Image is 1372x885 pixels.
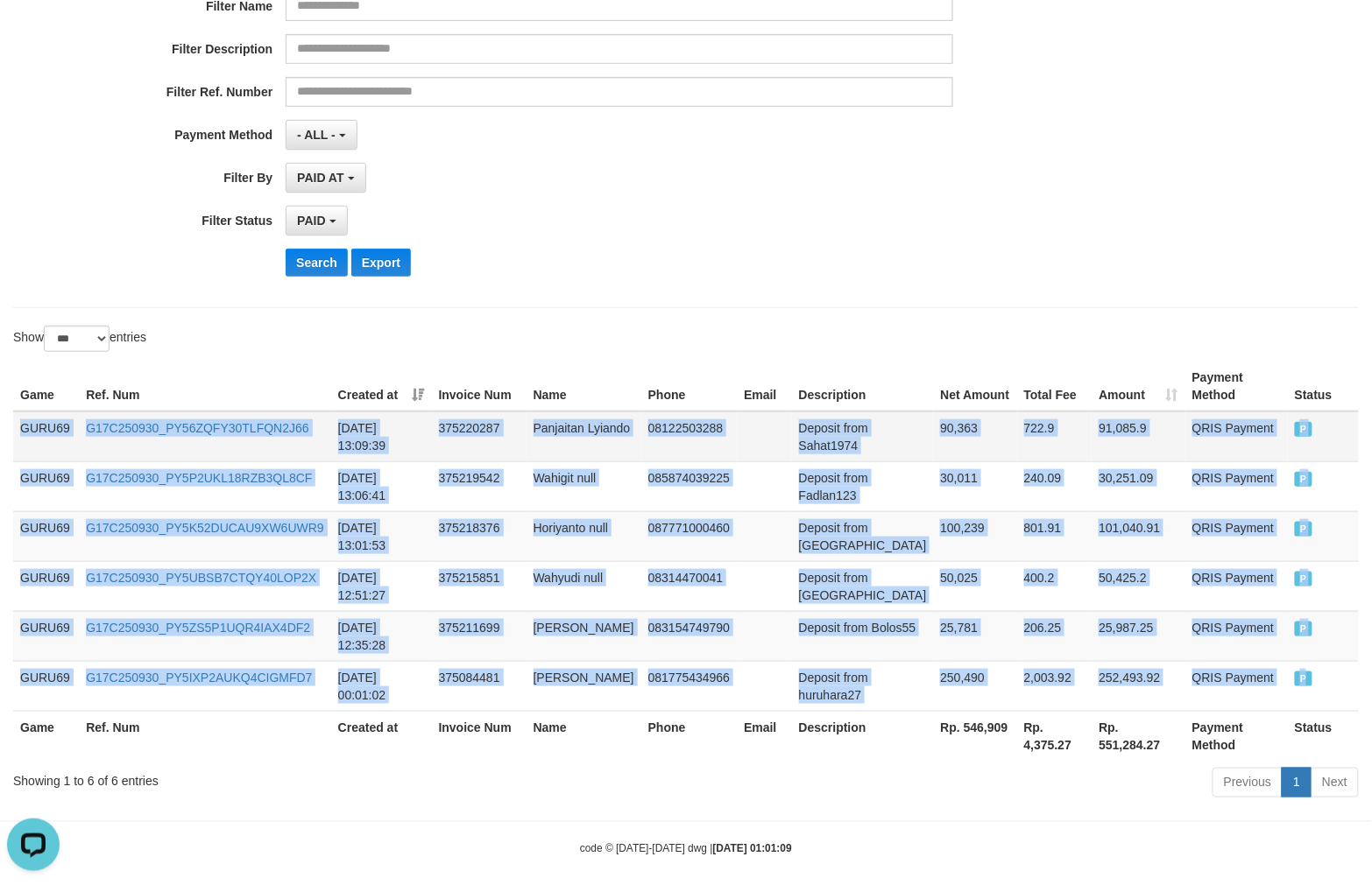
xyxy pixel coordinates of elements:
td: 085874039225 [641,461,737,511]
td: 25,781 [933,611,1016,661]
th: Description [792,362,934,411]
td: QRIS Payment [1185,461,1288,511]
td: Horiyanto null [527,511,641,561]
a: Previous [1213,768,1283,797]
th: Invoice Num [432,362,527,411]
th: Email [737,711,792,761]
td: GURU69 [13,511,79,561]
td: QRIS Payment [1185,561,1288,611]
td: 087771000460 [641,511,737,561]
td: 375215851 [432,561,527,611]
button: PAID AT [286,163,365,193]
td: 240.09 [1017,461,1093,511]
td: Deposit from huruhara27 [792,661,934,711]
td: GURU69 [13,611,79,661]
td: 30,011 [933,461,1016,511]
div: Showing 1 to 6 of 6 entries [13,766,559,790]
td: [DATE] 13:06:41 [331,461,432,511]
a: Next [1311,768,1359,797]
th: Net Amount [933,362,1016,411]
td: Deposit from [GEOGRAPHIC_DATA] [792,511,934,561]
td: GURU69 [13,461,79,511]
td: 801.91 [1017,511,1093,561]
td: 50,025 [933,561,1016,611]
th: Name [527,711,641,761]
button: Open LiveChat chat widget [7,7,60,60]
th: Created at: activate to sort column ascending [331,362,432,411]
td: [DATE] 12:51:27 [331,561,432,611]
button: Export [351,249,411,277]
th: Rp. 551,284.27 [1092,711,1185,761]
td: [DATE] 13:09:39 [331,411,432,462]
td: [DATE] 13:01:53 [331,511,432,561]
th: Game [13,362,79,411]
th: Status [1288,711,1359,761]
span: PAID [1295,472,1312,487]
td: 206.25 [1017,611,1093,661]
td: 100,239 [933,511,1016,561]
span: PAID [297,214,325,228]
th: Created at [331,711,432,761]
th: Rp. 4,375.27 [1017,711,1093,761]
td: 90,363 [933,411,1016,462]
th: Game [13,711,79,761]
th: Email [737,362,792,411]
td: 375220287 [432,411,527,462]
td: 25,987.25 [1092,611,1185,661]
th: Phone [641,711,737,761]
td: [DATE] 00:01:02 [331,661,432,711]
a: G17C250930_PY5P2UKL18RZB3QL8CF [86,471,312,485]
td: 722.9 [1017,411,1093,462]
span: PAID [1295,422,1312,437]
th: Phone [641,362,737,411]
td: [DATE] 12:35:28 [331,611,432,661]
td: Wahigit null [527,461,641,511]
button: PAID [286,206,347,235]
span: PAID [1295,522,1312,537]
td: [PERSON_NAME] [527,661,641,711]
td: QRIS Payment [1185,661,1288,711]
label: Show entries [13,326,146,352]
td: 375218376 [432,511,527,561]
th: Ref. Num [79,711,331,761]
td: 250,490 [933,661,1016,711]
a: G17C250930_PY56ZQFY30TLFQN2J66 [86,421,308,435]
td: GURU69 [13,411,79,462]
th: Invoice Num [432,711,527,761]
span: PAID [1295,572,1312,586]
span: PAID AT [297,171,343,185]
td: QRIS Payment [1185,611,1288,661]
button: Search [286,249,348,277]
td: 081775434966 [641,661,737,711]
th: Payment Method [1185,362,1288,411]
td: 08122503288 [641,411,737,462]
select: Showentries [44,326,110,352]
th: Name [527,362,641,411]
button: - ALL - [286,120,357,150]
td: Panjaitan Lyiando [527,411,641,462]
small: code © [DATE]-[DATE] dwg | [580,843,792,855]
th: Rp. 546,909 [933,711,1016,761]
a: 1 [1282,768,1312,797]
td: 101,040.91 [1092,511,1185,561]
span: PAID [1295,671,1312,686]
td: [PERSON_NAME] [527,611,641,661]
span: PAID [1295,622,1312,636]
td: 375219542 [432,461,527,511]
a: G17C250930_PY5ZS5P1UQR4IAX4DF2 [86,621,310,635]
td: Deposit from Fadlan123 [792,461,934,511]
td: QRIS Payment [1185,511,1288,561]
td: 2,003.92 [1017,661,1093,711]
td: GURU69 [13,661,79,711]
td: Deposit from Bolos55 [792,611,934,661]
td: 375084481 [432,661,527,711]
th: Total Fee [1017,362,1093,411]
td: Deposit from Sahat1974 [792,411,934,462]
a: G17C250930_PY5UBSB7CTQY40LOP2X [86,571,316,585]
td: 50,425.2 [1092,561,1185,611]
td: 083154749790 [641,611,737,661]
td: 375211699 [432,611,527,661]
td: 30,251.09 [1092,461,1185,511]
th: Ref. Num [79,362,331,411]
td: 400.2 [1017,561,1093,611]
